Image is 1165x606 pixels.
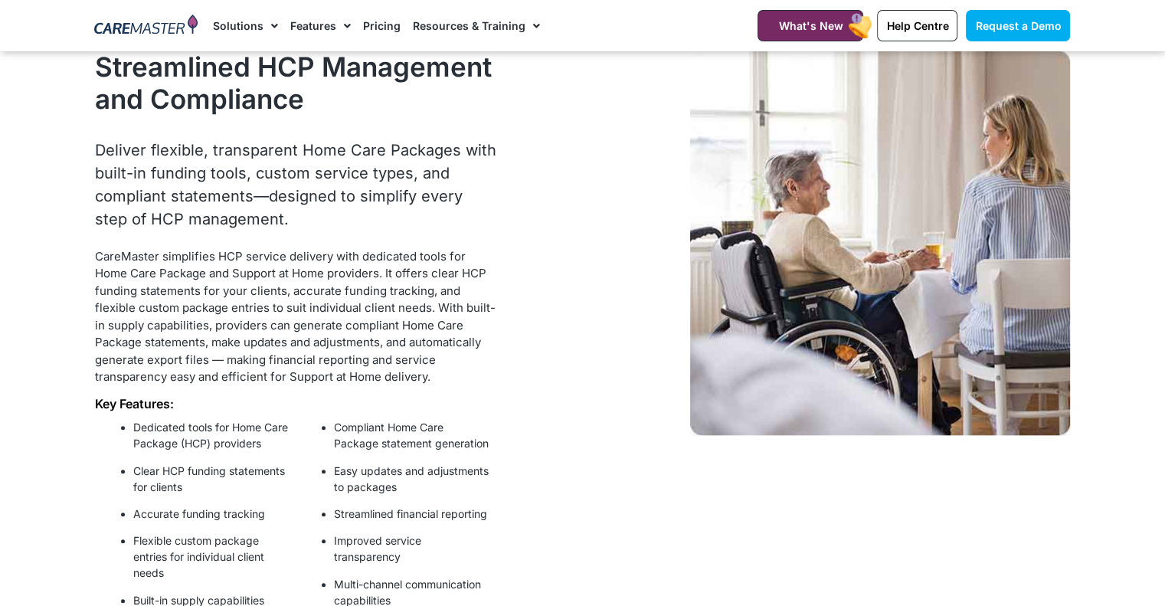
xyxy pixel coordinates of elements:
h2: Streamlined HCP Management and Compliance [95,51,497,115]
p: Deliver flexible, transparent Home Care Packages with built-in funding tools, custom service type... [95,139,497,231]
p: Compliant Home Care Package statement generation [334,419,489,451]
p: Improved service transparency [334,532,489,565]
h2: Key Features: [95,397,497,411]
span: Help Centre [886,19,948,32]
p: Easy updates and adjustments to packages [334,463,489,495]
p: Streamlined financial reporting [334,506,489,522]
p: Dedicated tools for Home Care Package (HCP) providers [133,419,288,451]
span: What's New [778,19,843,32]
a: What's New [758,10,863,41]
a: Request a Demo [966,10,1070,41]
p: Flexible custom package entries for individual client needs [133,532,288,581]
img: Support worker sitting at a table and chatting with an elderly woman in a wheelchair inside a bri... [690,51,1070,435]
p: CareMaster simplifies HCP service delivery with dedicated tools for Home Care Package and Support... [95,248,497,386]
p: Clear HCP funding statements for clients [133,463,288,495]
span: Request a Demo [975,19,1061,32]
a: Help Centre [877,10,957,41]
img: CareMaster Logo [94,15,198,38]
p: Accurate funding tracking [133,506,288,522]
